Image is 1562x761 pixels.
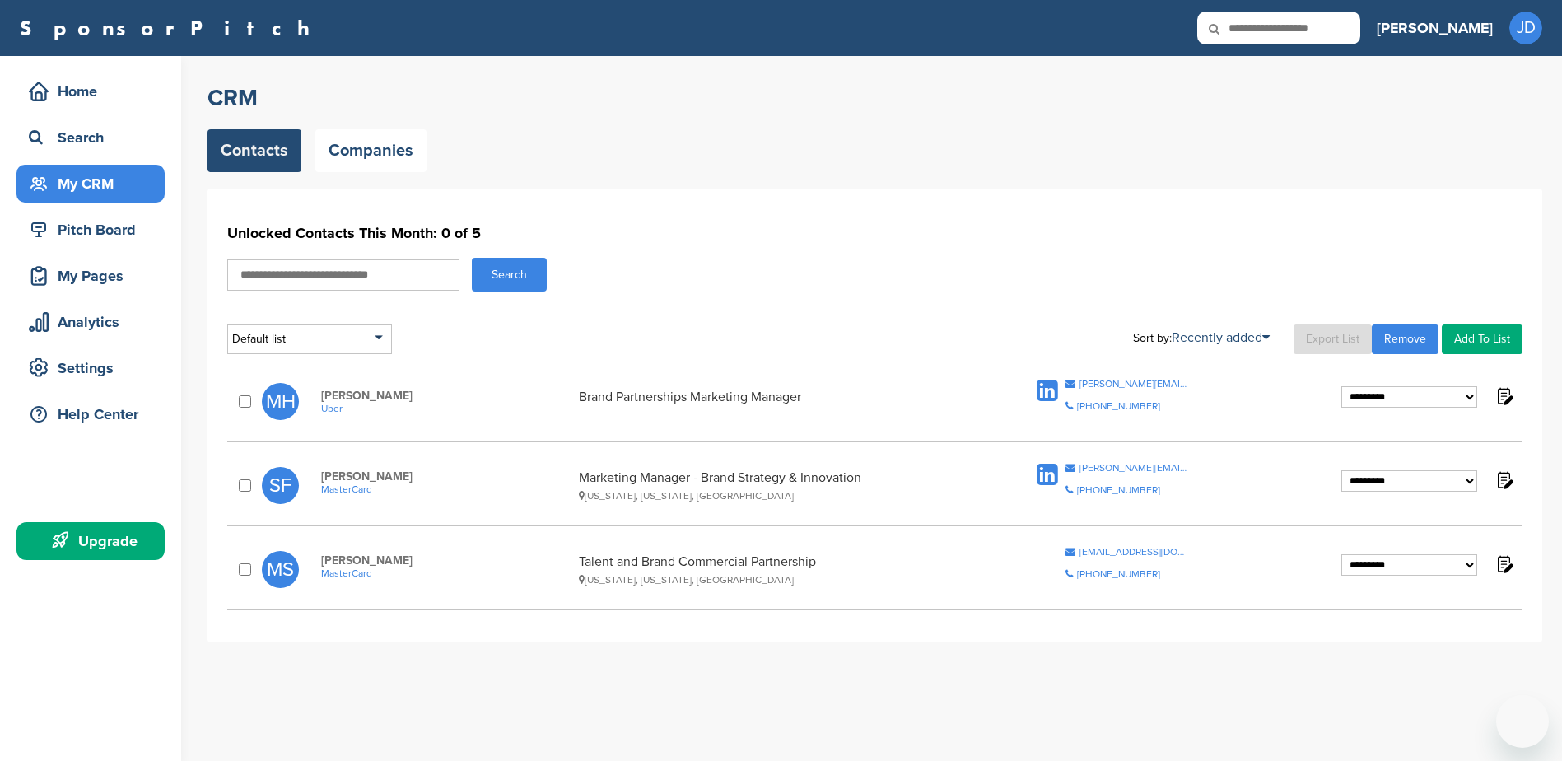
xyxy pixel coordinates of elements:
[1372,324,1438,354] a: Remove
[16,395,165,433] a: Help Center
[1077,569,1160,579] div: [PHONE_NUMBER]
[321,567,570,579] a: MasterCard
[1077,401,1160,411] div: [PHONE_NUMBER]
[472,258,547,292] button: Search
[16,303,165,341] a: Analytics
[262,467,299,504] span: SF
[16,257,165,295] a: My Pages
[25,261,165,291] div: My Pages
[1509,12,1542,44] span: JD
[321,403,570,414] a: Uber
[262,383,299,420] span: MH
[207,129,301,172] a: Contacts
[16,522,165,560] a: Upgrade
[16,349,165,387] a: Settings
[321,469,570,483] span: [PERSON_NAME]
[1079,547,1189,557] div: [EMAIL_ADDRESS][DOMAIN_NAME]
[579,469,970,502] div: Marketing Manager - Brand Strategy & Innovation
[315,129,427,172] a: Companies
[579,553,970,586] div: Talent and Brand Commercial Partnership
[1496,695,1549,748] iframe: Button to launch messaging window
[25,307,165,337] div: Analytics
[207,83,1542,113] h2: CRM
[1079,379,1189,389] div: [PERSON_NAME][EMAIL_ADDRESS][PERSON_NAME][DOMAIN_NAME]
[25,123,165,152] div: Search
[227,324,392,354] div: Default list
[25,77,165,106] div: Home
[1494,469,1514,490] img: Notes
[1494,385,1514,406] img: Notes
[25,399,165,429] div: Help Center
[16,72,165,110] a: Home
[1377,10,1493,46] a: [PERSON_NAME]
[262,551,299,588] span: MS
[321,389,570,403] span: [PERSON_NAME]
[579,389,970,414] div: Brand Partnerships Marketing Manager
[25,215,165,245] div: Pitch Board
[16,211,165,249] a: Pitch Board
[16,119,165,156] a: Search
[1377,16,1493,40] h3: [PERSON_NAME]
[1494,553,1514,574] img: Notes
[579,574,970,586] div: [US_STATE], [US_STATE], [GEOGRAPHIC_DATA]
[1077,485,1160,495] div: [PHONE_NUMBER]
[25,526,165,556] div: Upgrade
[1133,331,1270,344] div: Sort by:
[321,483,570,495] a: MasterCard
[20,17,320,39] a: SponsorPitch
[1294,324,1372,354] a: Export List
[321,553,570,567] span: [PERSON_NAME]
[25,353,165,383] div: Settings
[227,218,1522,248] h1: Unlocked Contacts This Month: 0 of 5
[579,490,970,502] div: [US_STATE], [US_STATE], [GEOGRAPHIC_DATA]
[1442,324,1522,354] a: Add To List
[1172,329,1270,346] a: Recently added
[1079,463,1189,473] div: [PERSON_NAME][EMAIL_ADDRESS][DOMAIN_NAME]
[16,165,165,203] a: My CRM
[25,169,165,198] div: My CRM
